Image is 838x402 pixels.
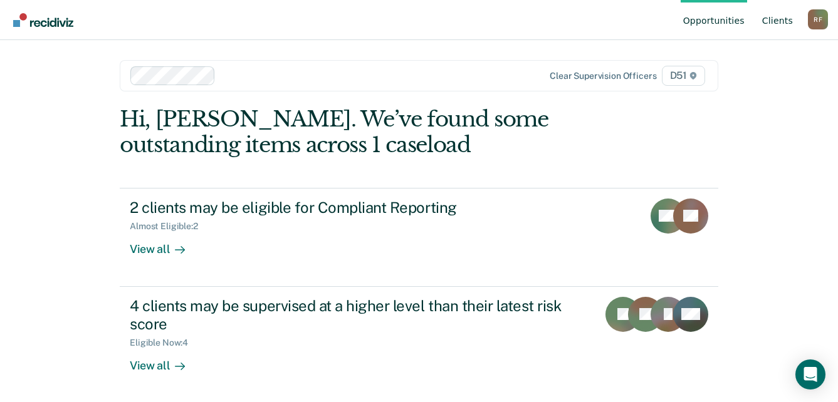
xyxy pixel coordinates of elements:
[808,9,828,29] div: R F
[550,71,656,81] div: Clear supervision officers
[795,359,825,389] div: Open Intercom Messenger
[13,13,73,27] img: Recidiviz
[808,9,828,29] button: Profile dropdown button
[120,188,718,287] a: 2 clients may be eligible for Compliant ReportingAlmost Eligible:2View all
[130,221,208,232] div: Almost Eligible : 2
[130,232,200,256] div: View all
[130,297,570,333] div: 4 clients may be supervised at a higher level than their latest risk score
[130,198,570,217] div: 2 clients may be eligible for Compliant Reporting
[130,348,200,373] div: View all
[120,106,599,158] div: Hi, [PERSON_NAME]. We’ve found some outstanding items across 1 caseload
[662,66,705,86] span: D51
[130,338,198,348] div: Eligible Now : 4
